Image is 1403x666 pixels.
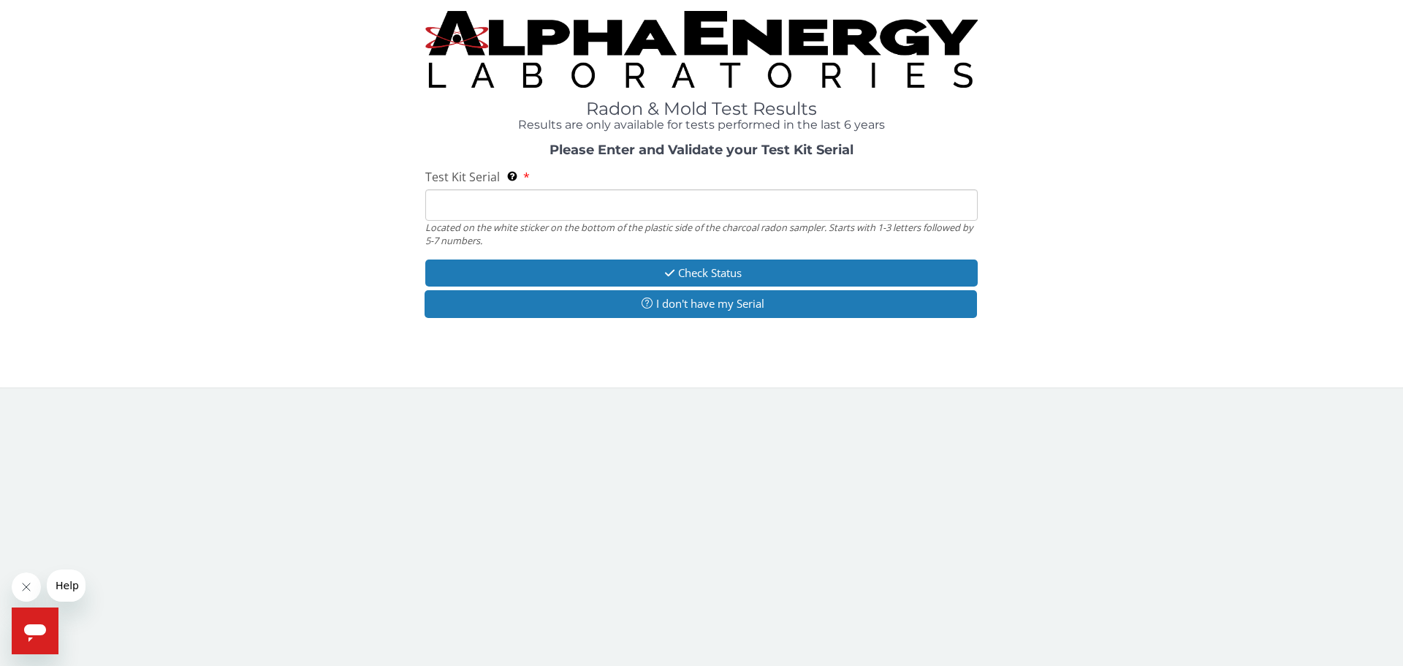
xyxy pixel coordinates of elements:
iframe: Button to launch messaging window [12,608,58,654]
div: Located on the white sticker on the bottom of the plastic side of the charcoal radon sampler. Sta... [425,221,978,248]
iframe: Message from company [47,569,85,602]
button: I don't have my Serial [425,290,977,317]
button: Check Status [425,260,978,287]
h1: Radon & Mold Test Results [425,99,978,118]
strong: Please Enter and Validate your Test Kit Serial [550,142,853,158]
span: Test Kit Serial [425,169,500,185]
img: TightCrop.jpg [425,11,978,88]
h4: Results are only available for tests performed in the last 6 years [425,118,978,132]
iframe: Close message [12,572,41,602]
